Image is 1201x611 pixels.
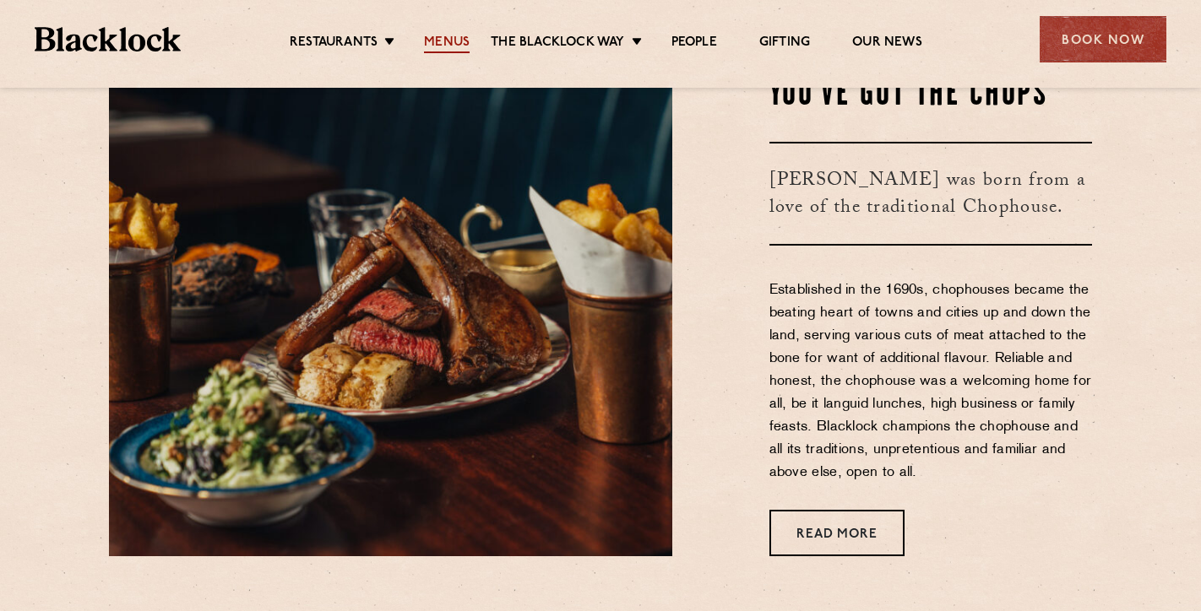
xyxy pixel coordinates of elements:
[290,35,378,53] a: Restaurants
[769,74,1093,116] h2: You've Got The Chops
[424,35,470,53] a: Menus
[1040,16,1166,62] div: Book Now
[852,35,922,53] a: Our News
[769,279,1093,484] p: Established in the 1690s, chophouses became the beating heart of towns and cities up and down the...
[759,35,810,53] a: Gifting
[671,35,717,53] a: People
[769,510,905,556] a: Read More
[491,35,624,53] a: The Blacklock Way
[35,27,181,51] img: BL_Textured_Logo-footer-cropped.svg
[769,142,1093,246] h3: [PERSON_NAME] was born from a love of the traditional Chophouse.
